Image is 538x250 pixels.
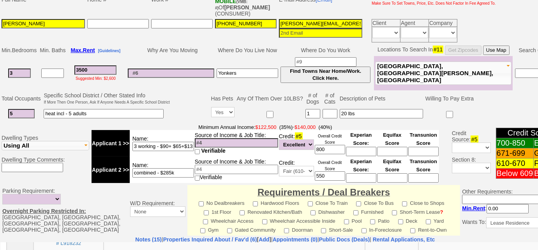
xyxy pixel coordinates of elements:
[37,64,99,110] center: Active
[199,198,245,207] label: No Dealbreakers
[56,50,81,56] small: # L914037
[262,219,267,224] input: Wheelchair Accessible Inside
[496,138,533,148] td: 700-850
[496,158,533,169] td: 610-670
[128,185,187,236] td: W/D Requirement:
[198,124,293,130] font: Minimum Annual Income:
[392,207,443,216] label: Short-Term Lease
[295,57,356,67] input: #9
[49,84,88,109] a: # L911594
[372,1,496,5] font: Make Sure To Set Towns, Price, Etc. Does Not Factor In Fee Agreed To.
[370,219,375,224] input: Patio
[353,210,358,215] input: Furnished
[92,124,439,130] span: -
[371,236,435,243] a: Rental Applications, Etc
[210,91,236,106] td: Has Pets
[204,210,209,215] input: 1st Floor
[375,62,512,85] button: [GEOGRAPHIC_DATA], [GEOGRAPHIC_DATA][PERSON_NAME], [GEOGRAPHIC_DATA]
[39,44,67,56] td: Min. Baths
[163,236,271,243] b: [ ]
[424,91,475,106] td: Willing To Pay Extra
[377,147,407,156] input: Ask Customer: Do You Know Your Equifax Credit Score
[315,145,345,154] input: Ask Customer: Do You Know Your Overall Credit Score
[295,124,316,130] font: $140,000
[2,208,86,214] u: Overnight Parking Restricted In:
[130,157,194,183] td: Name:
[304,91,321,106] td: # of Dogs
[279,157,314,183] td: Credit:
[353,207,384,216] label: Furnished
[346,147,376,156] input: Ask Customer: Do You Know Your Experian Credit Score
[279,130,314,157] td: Credit:
[127,44,215,56] td: Why Are You Moving
[200,228,205,233] input: Gym
[445,46,481,55] button: Get Zipcodes
[377,63,493,83] span: [GEOGRAPHIC_DATA], [GEOGRAPHIC_DATA][PERSON_NAME], [GEOGRAPHIC_DATA]
[344,219,349,224] input: Pool
[200,225,219,234] label: Gym
[410,158,437,173] font: Transunion Score
[295,132,303,140] span: #5
[408,173,439,183] input: Ask Customer: Do You Know Your Transunion Credit Score
[321,91,339,106] td: # of Cats
[135,236,162,243] a: Notes (15)
[227,228,232,233] input: Gated Community
[350,132,372,146] font: Experian Score:
[199,201,204,206] input: No Dealbreakers
[279,124,293,130] font: (35%)
[318,160,342,171] font: Overall Credit Score
[6,61,33,113] td: 4
[279,19,362,28] input: 1st Email - Question #0
[321,225,353,234] label: Short-Sale
[370,216,390,225] label: Patio
[44,100,169,104] font: If More Then One Person, Ask If Anyone Needs A Specific School District
[321,228,326,233] input: Short-Sale
[485,12,508,19] a: Remove
[392,210,397,215] input: Short-Term Lease?
[108,64,360,73] center: [STREET_ADDRESS]
[130,130,194,157] td: Name:
[56,103,81,109] small: # L911594
[485,65,508,72] a: Remove
[473,205,485,211] span: Rent
[4,142,29,149] span: Using All
[49,73,88,102] img: 5c1a8dfa-f1b3-4c6d-a52b-fa94207eb3ae.jpeg
[49,21,88,50] img: 50b0aa7d-f553-4c4e-bab5-dc54a61a6748.jpeg
[279,28,362,38] input: 2nd Email
[362,228,367,233] input: In-Foreclosure
[163,236,257,243] a: Properties Inquired About / Fav'd (6)
[8,109,35,118] input: #2
[310,207,345,216] label: Dishwasher
[217,69,278,78] input: #8
[377,173,407,183] input: Ask Customer: Do You Know Your Equifax Credit Score
[0,185,128,236] td: Parking Requirement: [GEOGRAPHIC_DATA], [GEOGRAPHIC_DATA], [GEOGRAPHIC_DATA], [GEOGRAPHIC_DATA], ...
[74,65,116,75] input: #3
[259,236,269,243] a: Add
[195,138,278,148] input: #4
[422,65,483,72] a: Create Offer To Lease
[319,124,332,130] font: (40%)
[284,225,312,234] label: Doorman
[240,207,302,216] label: Renovated Kitchen/Bath
[203,219,208,224] input: Wheelchair Access
[429,19,457,26] td: Company
[253,198,299,207] label: Hardwood Floors
[203,216,254,225] label: Wheelchair Access
[410,228,415,233] input: Rent-to-Own
[204,207,231,216] label: 1st Floor
[372,19,400,26] td: Client
[377,46,510,53] nobr: Locations To Search In
[215,44,279,56] td: Where Do You Live Now
[350,158,372,173] font: Experian Score:
[253,201,258,206] input: Hardwood Floors
[410,225,447,234] label: Rent-to-Own
[0,44,39,56] td: Min.
[201,148,226,154] span: Verifiable
[426,216,444,225] label: Yard
[262,216,335,225] label: Wheelchair Accessible Inside
[273,236,318,243] a: Appointments (0)
[373,236,435,243] nobr: Rental Applications, Etc
[98,47,120,53] a: [Guidelines]
[49,31,88,56] a: # L914037
[37,12,99,57] center: Active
